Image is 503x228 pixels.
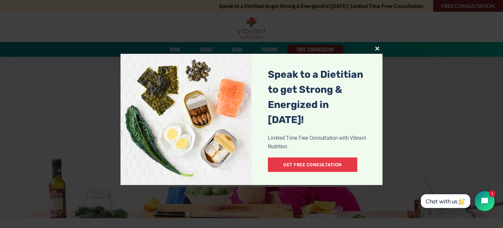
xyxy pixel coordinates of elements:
iframe: Tidio Chat [414,186,500,217]
span: Speak to a Dietitian to get Strong & Energized in [DATE]! [268,67,366,127]
p: Limited Time Free Consultation with Vibrant Nutrition. [268,134,366,151]
a: Get Free Consultation [268,157,357,172]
